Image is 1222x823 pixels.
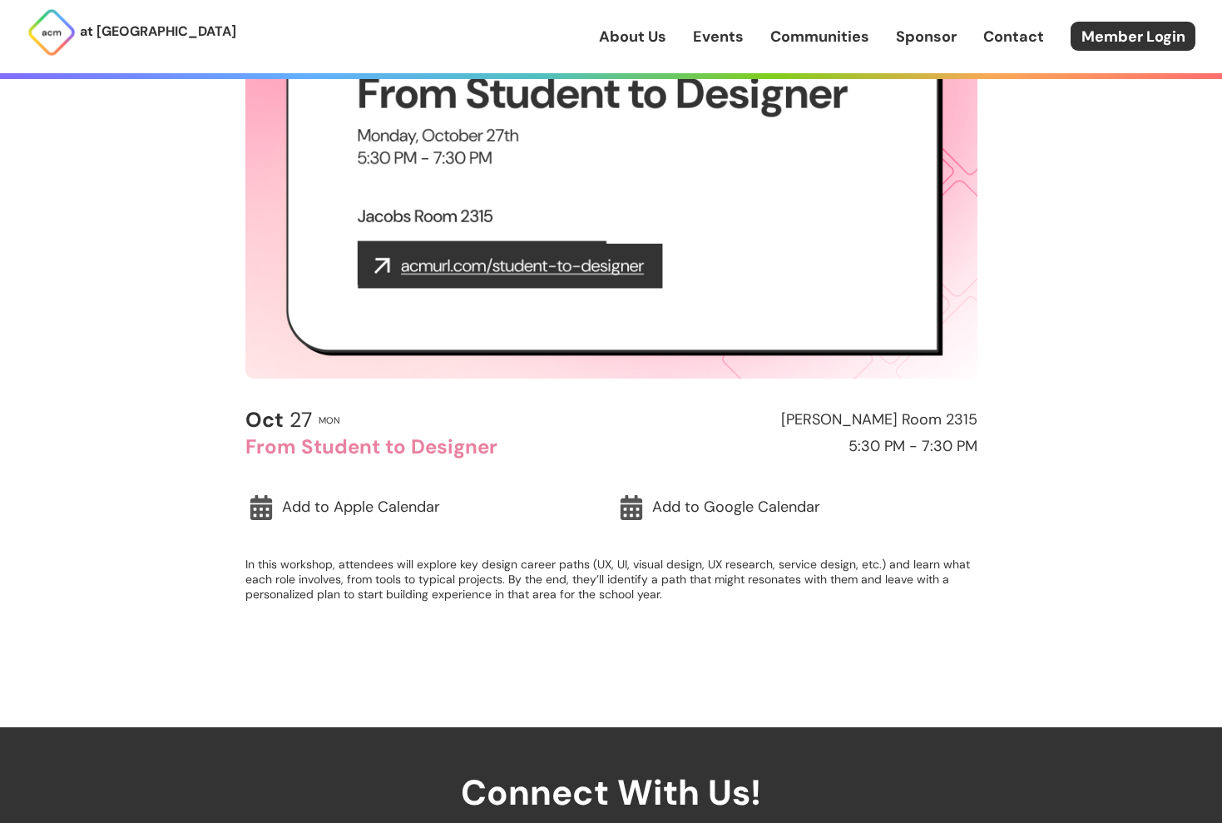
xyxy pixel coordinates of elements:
[619,439,977,455] h2: 5:30 PM - 7:30 PM
[245,557,977,602] p: In this workshop, attendees will explore key design career paths (UX, UI, visual design, UX resea...
[245,436,604,458] h2: From Student to Designer
[80,21,236,42] p: at [GEOGRAPHIC_DATA]
[27,7,77,57] img: ACM Logo
[319,415,340,425] h2: Mon
[770,26,869,47] a: Communities
[294,727,929,812] h2: Connect With Us!
[619,412,977,429] h2: [PERSON_NAME] Room 2315
[599,26,666,47] a: About Us
[1071,22,1195,51] a: Member Login
[245,409,312,432] h2: 27
[27,7,236,57] a: at [GEOGRAPHIC_DATA]
[896,26,957,47] a: Sponsor
[693,26,744,47] a: Events
[616,488,977,527] a: Add to Google Calendar
[983,26,1044,47] a: Contact
[245,406,284,434] b: Oct
[245,488,607,527] a: Add to Apple Calendar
